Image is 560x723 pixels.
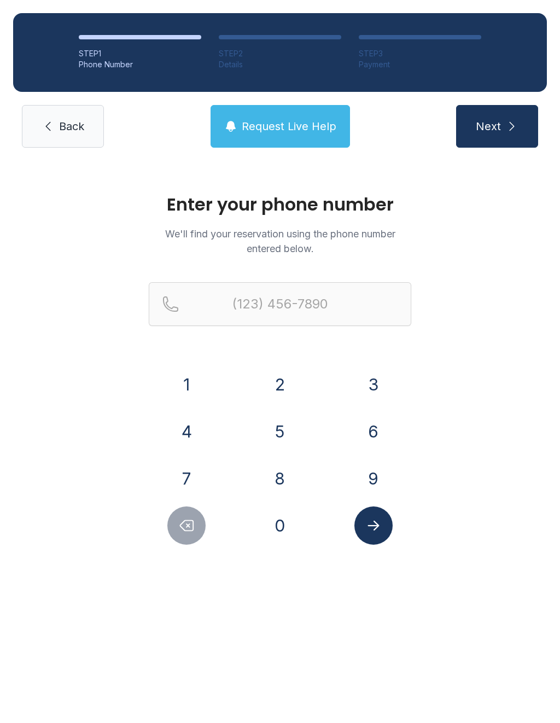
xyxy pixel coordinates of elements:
[167,459,206,498] button: 7
[149,226,411,256] p: We'll find your reservation using the phone number entered below.
[167,506,206,545] button: Delete number
[359,59,481,70] div: Payment
[79,59,201,70] div: Phone Number
[219,48,341,59] div: STEP 2
[261,506,299,545] button: 0
[167,412,206,451] button: 4
[149,282,411,326] input: Reservation phone number
[261,459,299,498] button: 8
[242,119,336,134] span: Request Live Help
[359,48,481,59] div: STEP 3
[261,365,299,404] button: 2
[59,119,84,134] span: Back
[476,119,501,134] span: Next
[79,48,201,59] div: STEP 1
[354,506,393,545] button: Submit lookup form
[167,365,206,404] button: 1
[261,412,299,451] button: 5
[354,459,393,498] button: 9
[149,196,411,213] h1: Enter your phone number
[219,59,341,70] div: Details
[354,365,393,404] button: 3
[354,412,393,451] button: 6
